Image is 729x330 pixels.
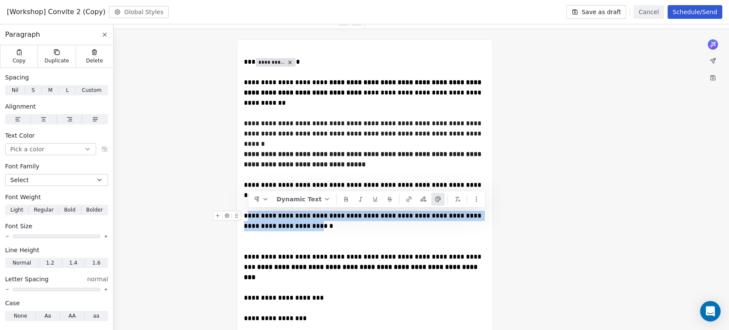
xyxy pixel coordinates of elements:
[5,246,39,254] span: Line Height
[34,206,53,214] span: Regular
[5,29,40,40] span: Paragraph
[12,259,31,267] span: Normal
[10,176,29,184] span: Select
[93,312,100,320] span: aa
[44,57,69,64] span: Duplicate
[48,86,53,94] span: M
[12,57,26,64] span: Copy
[5,102,36,111] span: Alignment
[5,162,39,171] span: Font Family
[273,193,334,206] button: Dynamic Text
[86,206,103,214] span: Bolder
[5,275,49,283] span: Letter Spacing
[64,206,76,214] span: Bold
[68,312,76,320] span: AA
[10,206,23,214] span: Light
[566,5,627,19] button: Save as draft
[92,259,100,267] span: 1.6
[668,5,722,19] button: Schedule/Send
[5,73,29,82] span: Spacing
[66,86,69,94] span: L
[5,299,20,307] span: Case
[32,86,35,94] span: S
[69,259,77,267] span: 1.4
[633,5,664,19] button: Cancel
[109,6,169,18] button: Global Styles
[5,143,96,155] button: Pick a color
[12,86,18,94] span: Nil
[87,275,108,283] span: normal
[44,312,51,320] span: Aa
[86,57,103,64] span: Delete
[5,193,41,201] span: Font Weight
[82,86,102,94] span: Custom
[700,301,720,321] div: Open Intercom Messenger
[5,222,32,230] span: Font Size
[46,259,54,267] span: 1.2
[14,312,27,320] span: None
[5,131,35,140] span: Text Color
[7,7,105,17] span: [Workshop] Convite 2 (Copy)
